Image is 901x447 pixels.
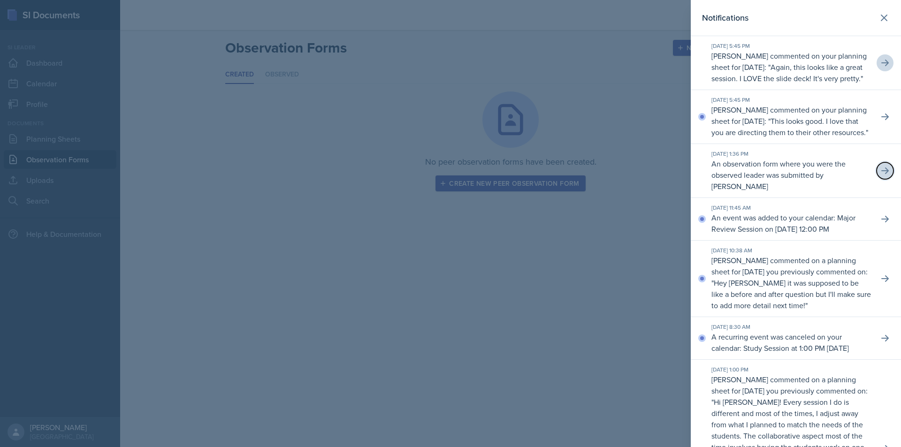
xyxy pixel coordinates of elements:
div: [DATE] 5:45 PM [711,42,871,50]
h2: Notifications [702,11,748,24]
p: [PERSON_NAME] commented on your planning sheet for [DATE]: " " [711,104,871,138]
div: [DATE] 11:45 AM [711,204,871,212]
div: [DATE] 1:00 PM [711,365,871,374]
div: [DATE] 10:38 AM [711,246,871,255]
p: An event was added to your calendar: Major Review Session on [DATE] 12:00 PM [711,212,871,235]
p: Hey [PERSON_NAME] it was supposed to be like a before and after question but I'll make sure to ad... [711,278,871,311]
p: Again, this looks like a great session. I LOVE the slide deck! It's very pretty. [711,62,863,83]
div: [DATE] 1:36 PM [711,150,871,158]
p: An observation form where you were the observed leader was submitted by [PERSON_NAME] [711,158,871,192]
p: This looks good. I love that you are directing them to their other resources. [711,116,866,137]
div: [DATE] 5:45 PM [711,96,871,104]
div: [DATE] 8:30 AM [711,323,871,331]
p: A recurring event was canceled on your calendar: Study Session at 1:00 PM [DATE] [711,331,871,354]
p: [PERSON_NAME] commented on your planning sheet for [DATE]: " " [711,50,871,84]
p: [PERSON_NAME] commented on a planning sheet for [DATE] you previously commented on: " " [711,255,871,311]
